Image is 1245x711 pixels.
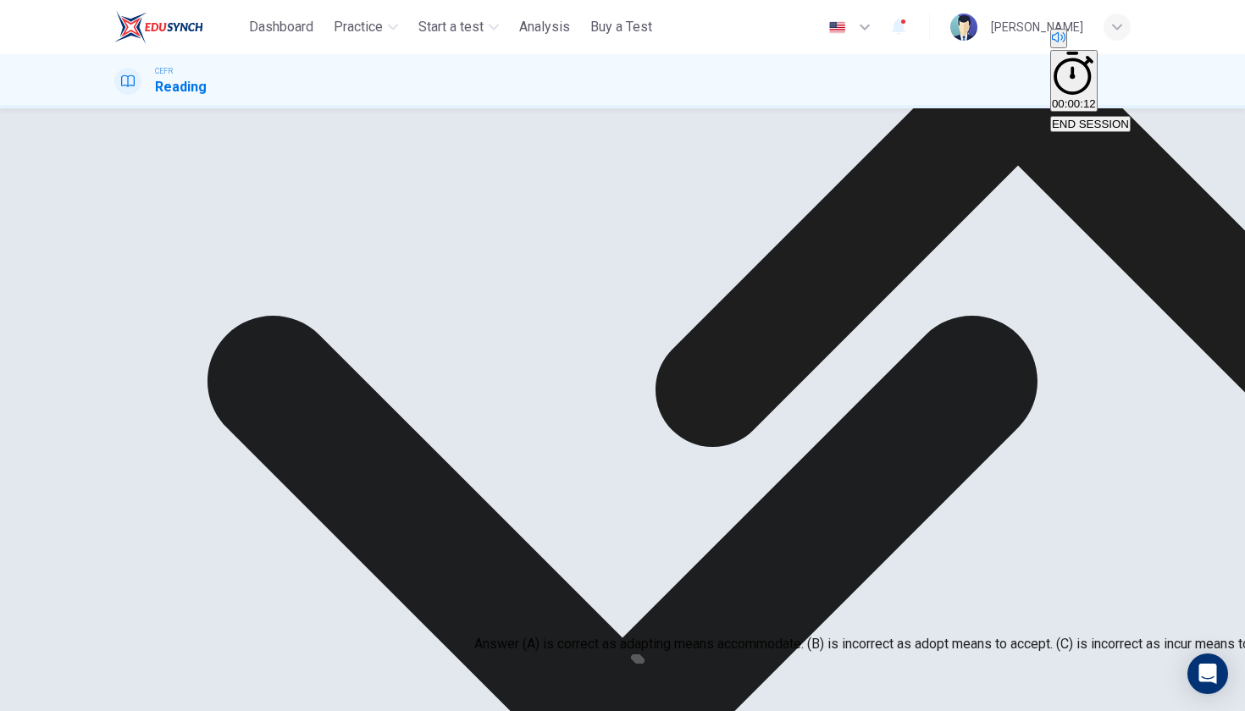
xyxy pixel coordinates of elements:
[1052,97,1096,110] span: 00:00:12
[1052,118,1129,130] span: END SESSION
[155,77,207,97] h1: Reading
[519,17,570,37] span: Analysis
[155,65,173,77] span: CEFR
[114,10,203,44] img: ELTC logo
[590,17,652,37] span: Buy a Test
[827,21,848,34] img: en
[249,17,313,37] span: Dashboard
[950,14,977,41] img: Profile picture
[1187,653,1228,694] div: Open Intercom Messenger
[334,17,383,37] span: Practice
[418,17,484,37] span: Start a test
[1050,29,1131,50] div: Mute
[1050,50,1131,114] div: Hide
[991,17,1083,37] div: [PERSON_NAME]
